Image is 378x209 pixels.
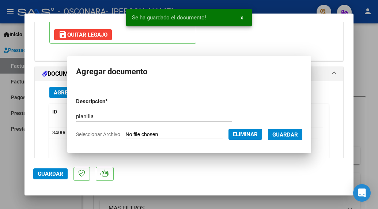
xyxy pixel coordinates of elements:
[268,129,302,140] button: Guardar
[58,30,67,39] mat-icon: save
[84,16,145,23] strong: M.INTEGRAL INTENSIVO
[35,67,343,81] mat-expansion-panel-header: DOCUMENTACIÓN RESPALDATORIA
[33,168,68,179] button: Guardar
[54,89,113,96] span: Agregar Documento
[228,129,262,140] button: Eliminar
[54,16,145,23] span: Comentario:
[58,31,107,38] span: Quitar Legajo
[49,104,68,120] datatable-header-cell: ID
[52,109,57,115] span: ID
[54,29,112,40] button: Quitar Legajo
[76,131,120,137] span: Seleccionar Archivo
[272,131,298,138] span: Guardar
[76,65,302,79] h2: Agregar documento
[38,171,63,177] span: Guardar
[49,87,118,98] button: Agregar Documento
[42,70,148,78] h1: DOCUMENTACIÓN RESPALDATORIA
[235,11,249,24] button: x
[52,130,67,135] span: 34006
[76,97,144,106] p: Descripcion
[353,184,371,202] div: Open Intercom Messenger
[233,131,258,138] span: Eliminar
[132,14,206,21] span: Se ha guardado el documento!
[241,14,243,21] span: x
